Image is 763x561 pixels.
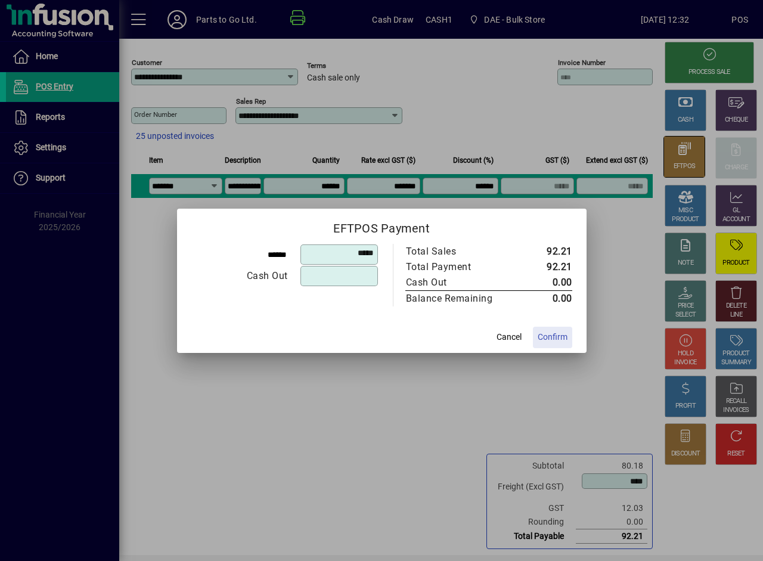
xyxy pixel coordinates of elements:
[406,292,506,306] div: Balance Remaining
[405,259,518,275] td: Total Payment
[177,209,587,243] h2: EFTPOS Payment
[533,327,572,348] button: Confirm
[490,327,528,348] button: Cancel
[192,269,288,283] div: Cash Out
[518,275,572,291] td: 0.00
[538,331,567,343] span: Confirm
[405,244,518,259] td: Total Sales
[518,244,572,259] td: 92.21
[497,331,522,343] span: Cancel
[518,259,572,275] td: 92.21
[406,275,506,290] div: Cash Out
[518,290,572,306] td: 0.00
